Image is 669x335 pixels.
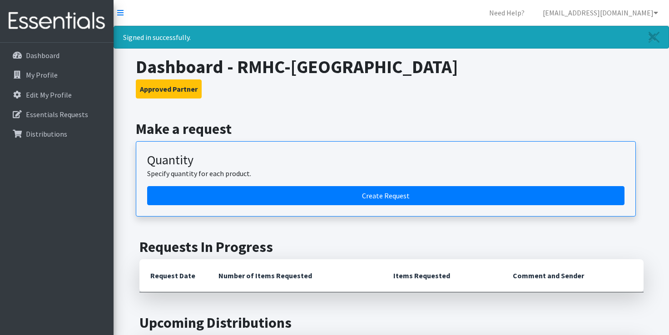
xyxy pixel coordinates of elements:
h2: Make a request [136,120,647,138]
h2: Requests In Progress [139,238,644,256]
a: Distributions [4,125,110,143]
a: Dashboard [4,46,110,64]
a: Create a request by quantity [147,186,624,205]
img: HumanEssentials [4,6,110,36]
a: [EMAIL_ADDRESS][DOMAIN_NAME] [535,4,665,22]
div: Signed in successfully. [114,26,669,49]
p: Dashboard [26,51,59,60]
p: My Profile [26,70,58,79]
h1: Dashboard - RMHC-[GEOGRAPHIC_DATA] [136,56,647,78]
p: Specify quantity for each product. [147,168,624,179]
th: Request Date [139,259,208,292]
a: Essentials Requests [4,105,110,123]
th: Number of Items Requested [208,259,383,292]
a: Close [639,26,669,48]
a: Need Help? [482,4,532,22]
h2: Upcoming Distributions [139,314,644,331]
a: Edit My Profile [4,86,110,104]
h3: Quantity [147,153,624,168]
th: Comment and Sender [502,259,643,292]
a: My Profile [4,66,110,84]
th: Items Requested [382,259,502,292]
p: Distributions [26,129,67,138]
button: Approved Partner [136,79,202,99]
p: Essentials Requests [26,110,88,119]
p: Edit My Profile [26,90,72,99]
